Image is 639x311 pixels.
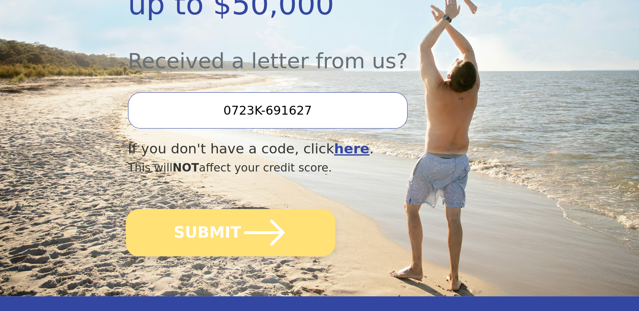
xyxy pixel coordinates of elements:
[334,141,370,157] a: here
[126,209,335,256] button: SUBMIT
[128,139,454,159] div: If you don't have a code, click .
[128,159,454,176] div: This will affect your credit score.
[173,161,199,174] span: NOT
[128,26,454,77] div: Received a letter from us?
[128,92,408,129] input: Enter your Offer Code:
